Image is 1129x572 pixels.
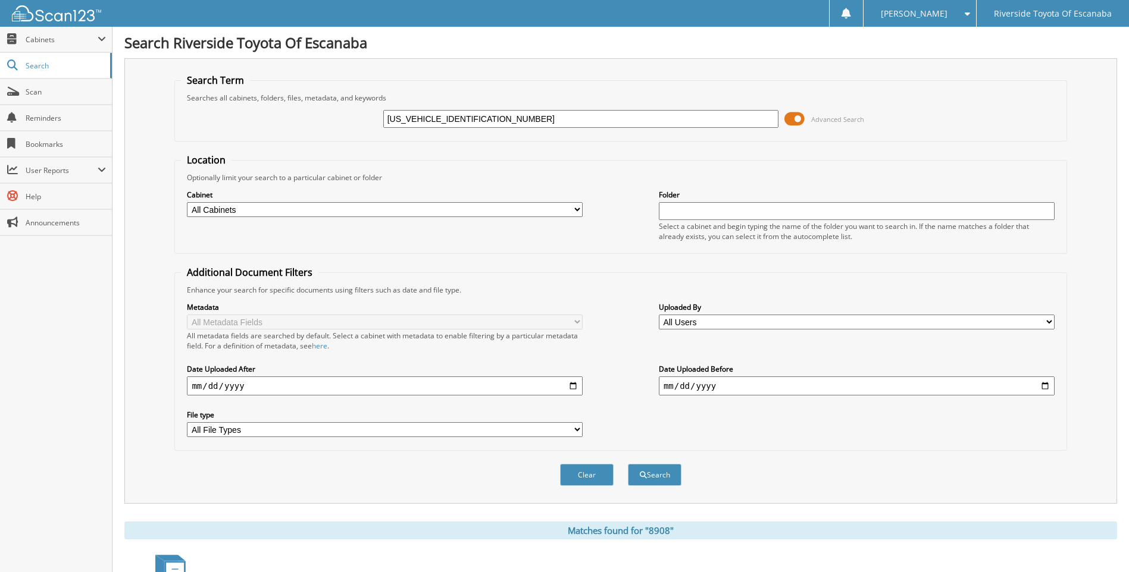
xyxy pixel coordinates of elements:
[26,218,106,228] span: Announcements
[26,139,106,149] span: Bookmarks
[124,33,1117,52] h1: Search Riverside Toyota Of Escanaba
[659,376,1055,395] input: end
[181,172,1060,183] div: Optionally limit your search to a particular cabinet or folder
[26,191,106,202] span: Help
[659,221,1055,241] div: Select a cabinet and begin typing the name of the folder you want to search in. If the name match...
[187,410,583,420] label: File type
[659,302,1055,312] label: Uploaded By
[181,266,318,279] legend: Additional Document Filters
[659,364,1055,374] label: Date Uploaded Before
[560,464,614,486] button: Clear
[881,10,947,17] span: [PERSON_NAME]
[187,302,583,312] label: Metadata
[811,115,864,124] span: Advanced Search
[187,331,583,351] div: All metadata fields are searched by default. Select a cabinet with metadata to enable filtering b...
[26,61,104,71] span: Search
[628,464,681,486] button: Search
[12,5,101,21] img: scan123-logo-white.svg
[26,87,106,97] span: Scan
[124,521,1117,539] div: Matches found for "8908"
[187,364,583,374] label: Date Uploaded After
[181,74,250,87] legend: Search Term
[181,153,232,166] legend: Location
[181,93,1060,103] div: Searches all cabinets, folders, files, metadata, and keywords
[1069,515,1129,572] iframe: Chat Widget
[994,10,1112,17] span: Riverside Toyota Of Escanaba
[312,341,327,351] a: here
[26,34,98,45] span: Cabinets
[659,190,1055,200] label: Folder
[187,376,583,395] input: start
[187,190,583,200] label: Cabinet
[181,285,1060,295] div: Enhance your search for specific documents using filters such as date and file type.
[26,113,106,123] span: Reminders
[26,165,98,175] span: User Reports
